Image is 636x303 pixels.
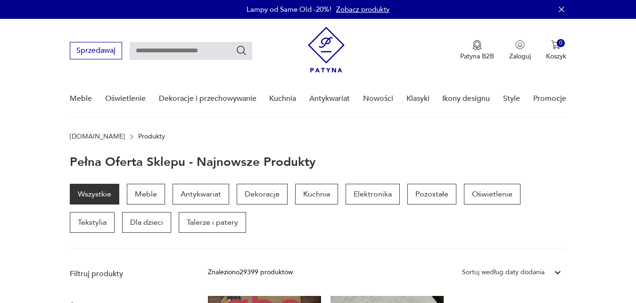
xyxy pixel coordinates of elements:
[460,52,494,61] p: Patyna B2B
[127,184,165,205] a: Meble
[515,40,525,49] img: Ikonka użytkownika
[70,42,122,59] button: Sprzedawaj
[557,39,565,47] div: 0
[533,81,566,117] a: Promocje
[105,81,146,117] a: Oświetlenie
[159,81,256,117] a: Dekoracje i przechowywanie
[208,267,293,278] div: Znaleziono 29399 produktów
[122,212,171,233] a: Dla dzieci
[295,184,338,205] a: Kuchnia
[462,267,545,278] div: Sortuj według daty dodania
[70,269,185,279] p: Filtruj produkty
[173,184,229,205] a: Antykwariat
[70,156,316,169] h1: Pełna oferta sklepu - najnowsze produkty
[70,48,122,55] a: Sprzedawaj
[179,212,246,233] a: Talerze i patery
[406,81,430,117] a: Klasyki
[363,81,393,117] a: Nowości
[70,184,119,205] a: Wszystkie
[460,40,494,61] button: Patyna B2B
[509,52,531,61] p: Zaloguj
[138,133,165,140] p: Produkty
[237,184,288,205] a: Dekoracje
[236,45,247,56] button: Szukaj
[551,40,561,49] img: Ikona koszyka
[269,81,296,117] a: Kuchnia
[336,5,389,14] a: Zobacz produkty
[308,27,345,73] img: Patyna - sklep z meblami i dekoracjami vintage
[546,52,566,61] p: Koszyk
[464,184,520,205] a: Oświetlenie
[407,184,456,205] a: Pozostałe
[70,133,125,140] a: [DOMAIN_NAME]
[460,40,494,61] a: Ikona medaluPatyna B2B
[247,5,331,14] p: Lampy od Same Old -20%!
[509,40,531,61] button: Zaloguj
[70,212,115,233] a: Tekstylia
[309,81,350,117] a: Antykwariat
[546,40,566,61] button: 0Koszyk
[503,81,520,117] a: Style
[346,184,400,205] a: Elektronika
[442,81,490,117] a: Ikony designu
[472,40,482,50] img: Ikona medalu
[70,81,92,117] a: Meble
